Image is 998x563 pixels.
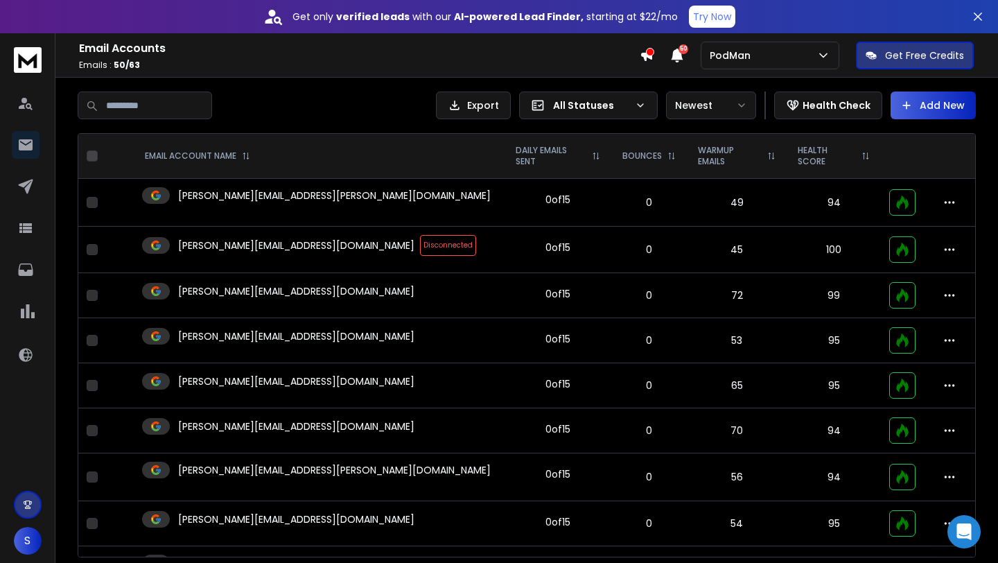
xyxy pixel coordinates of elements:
[436,92,511,119] button: Export
[545,377,570,391] div: 0 of 15
[666,92,756,119] button: Newest
[620,243,679,257] p: 0
[687,408,787,453] td: 70
[545,193,570,207] div: 0 of 15
[454,10,584,24] strong: AI-powered Lead Finder,
[178,284,414,298] p: [PERSON_NAME][EMAIL_ADDRESS][DOMAIN_NAME]
[687,363,787,408] td: 65
[79,40,640,57] h1: Email Accounts
[689,6,735,28] button: Try Now
[620,424,679,438] p: 0
[787,363,881,408] td: 95
[178,329,414,343] p: [PERSON_NAME][EMAIL_ADDRESS][DOMAIN_NAME]
[620,379,679,392] p: 0
[292,10,678,24] p: Get only with our starting at $22/mo
[620,470,679,484] p: 0
[687,227,787,273] td: 45
[336,10,410,24] strong: verified leads
[14,527,42,555] button: S
[687,273,787,318] td: 72
[553,98,629,112] p: All Statuses
[178,189,491,202] p: [PERSON_NAME][EMAIL_ADDRESS][PERSON_NAME][DOMAIN_NAME]
[420,235,476,256] span: Disconnected
[787,227,881,273] td: 100
[545,241,570,254] div: 0 of 15
[698,145,762,167] p: WARMUP EMAILS
[710,49,756,62] p: PodMan
[178,512,414,526] p: [PERSON_NAME][EMAIL_ADDRESS][DOMAIN_NAME]
[687,453,787,501] td: 56
[947,515,981,548] div: Open Intercom Messenger
[620,196,679,209] p: 0
[178,239,414,252] p: [PERSON_NAME][EMAIL_ADDRESS][DOMAIN_NAME]
[545,287,570,301] div: 0 of 15
[787,318,881,363] td: 95
[787,501,881,546] td: 95
[114,59,140,71] span: 50 / 63
[891,92,976,119] button: Add New
[787,408,881,453] td: 94
[620,334,679,347] p: 0
[516,145,587,167] p: DAILY EMAILS SENT
[622,150,662,162] p: BOUNCES
[14,47,42,73] img: logo
[145,150,250,162] div: EMAIL ACCOUNT NAME
[178,374,414,388] p: [PERSON_NAME][EMAIL_ADDRESS][DOMAIN_NAME]
[787,453,881,501] td: 94
[545,515,570,529] div: 0 of 15
[798,145,856,167] p: HEALTH SCORE
[693,10,731,24] p: Try Now
[620,288,679,302] p: 0
[545,467,570,481] div: 0 of 15
[803,98,870,112] p: Health Check
[79,60,640,71] p: Emails :
[545,422,570,436] div: 0 of 15
[774,92,882,119] button: Health Check
[787,273,881,318] td: 99
[885,49,964,62] p: Get Free Credits
[679,44,688,54] span: 50
[687,501,787,546] td: 54
[856,42,974,69] button: Get Free Credits
[620,517,679,530] p: 0
[178,463,491,477] p: [PERSON_NAME][EMAIL_ADDRESS][PERSON_NAME][DOMAIN_NAME]
[687,318,787,363] td: 53
[178,419,414,433] p: [PERSON_NAME][EMAIL_ADDRESS][DOMAIN_NAME]
[687,179,787,227] td: 49
[787,179,881,227] td: 94
[545,332,570,346] div: 0 of 15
